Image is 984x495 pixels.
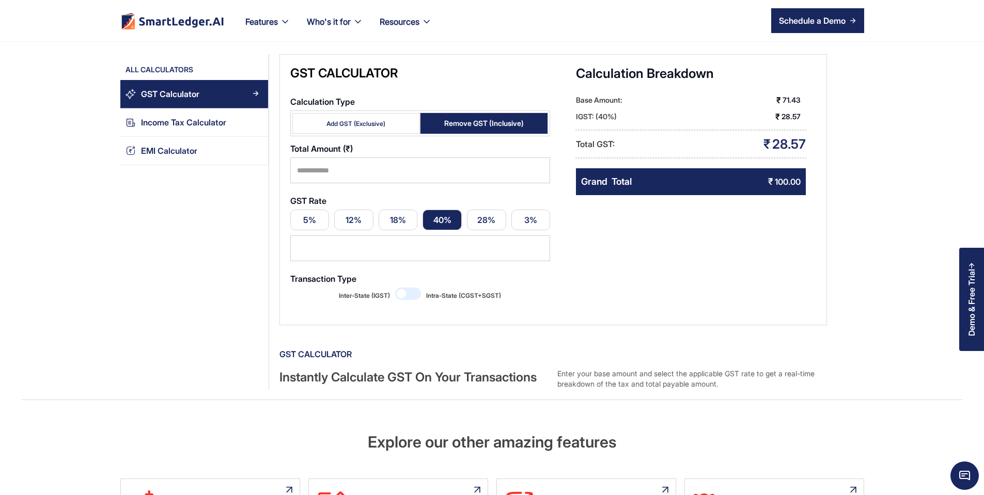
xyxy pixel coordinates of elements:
h2: Explore our other amazing features [368,431,616,453]
a: Schedule a Demo [771,8,864,33]
span: Intra-State (CGST+SGST) [426,288,501,304]
a: 5% [290,210,330,230]
div: GST Calculator [279,346,827,362]
div: Base Amount: [576,92,622,108]
div: 71.43 [783,92,806,108]
div: Income Tax Calculator [141,116,226,130]
div: Grand Total [581,173,632,190]
div: Total GST: [576,136,615,152]
div: GST Calculator [290,65,551,82]
div: 28.57 [772,135,806,153]
img: Arrow Right Blue [253,90,259,97]
div: 100.00 [775,173,801,190]
label: Transaction Type [290,274,551,283]
a: 18% [379,210,418,230]
a: 12% [334,210,373,230]
a: 40% [423,210,462,230]
div: ₹ [763,135,771,153]
div: Remove GST (Inclusive) [444,118,524,129]
div: Who's it for [307,14,351,29]
div: EMI Calculator [141,144,197,158]
div: GST Calculator [141,87,199,101]
div: Demo & Free Trial [967,269,976,336]
a: 28% [467,210,506,230]
div: Enter your base amount and select the applicable GST rate to get a real-time breakdown of the tax... [557,369,827,389]
div: All Calculators [120,65,268,80]
img: arrow right icon [850,18,856,24]
a: home [120,12,225,29]
div: Features [237,14,299,41]
div: (40%) [596,108,617,125]
img: footer logo [120,12,225,29]
div: Features [245,14,278,29]
div: ₹ [768,173,773,190]
img: Arrow Right Blue [253,147,259,153]
a: 3% [511,210,551,230]
span: Chat Widget [950,461,979,490]
form: Email Form [290,92,551,304]
a: EMI CalculatorArrow Right Blue [120,137,268,165]
label: GST Rate [290,196,551,205]
div: Add GST (Exclusive) [326,119,385,128]
div: 28.57 [782,108,806,125]
div: Resources [371,14,440,41]
label: Total Amount (₹) [290,144,551,153]
div: Schedule a Demo [779,14,846,27]
div: Resources [380,14,419,29]
div: ₹ [775,108,780,125]
div: Instantly Calculate GST On Your Transactions [279,369,549,389]
a: GST CalculatorArrow Right Blue [120,80,268,108]
div: Who's it for [299,14,371,41]
div: IGST: [576,108,594,125]
div: Calculation Breakdown [576,65,805,82]
img: Arrow Right Blue [253,119,259,125]
a: Income Tax CalculatorArrow Right Blue [120,108,268,137]
label: Calculation Type [290,97,551,106]
span: Inter-State (IGST) [339,288,390,304]
div: ₹ [776,92,781,108]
